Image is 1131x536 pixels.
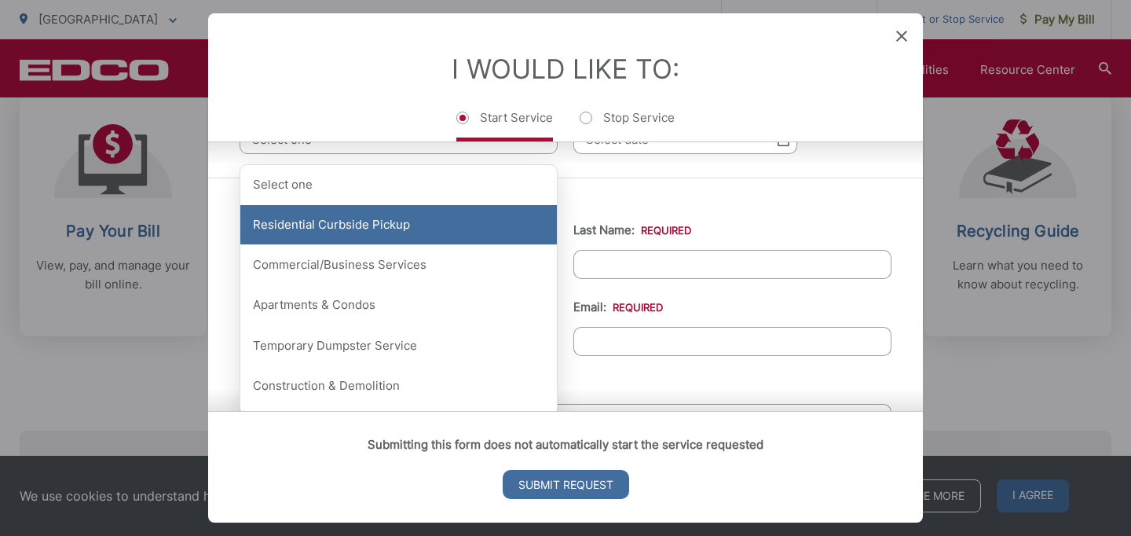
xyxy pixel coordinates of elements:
label: Stop Service [580,110,675,141]
label: Start Service [456,110,553,141]
label: Last Name: [573,223,691,237]
div: Temporary Dumpster Service [240,326,557,365]
div: Select one [240,165,557,204]
input: Submit Request [503,470,629,499]
div: Construction & Demolition [240,366,557,406]
div: Apartments & Condos [240,286,557,325]
div: Commercial/Business Services [240,245,557,285]
strong: Submitting this form does not automatically start the service requested [368,437,763,452]
div: Residential Curbside Pickup [240,205,557,244]
label: I Would Like To: [452,53,679,85]
label: Email: [573,300,663,314]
